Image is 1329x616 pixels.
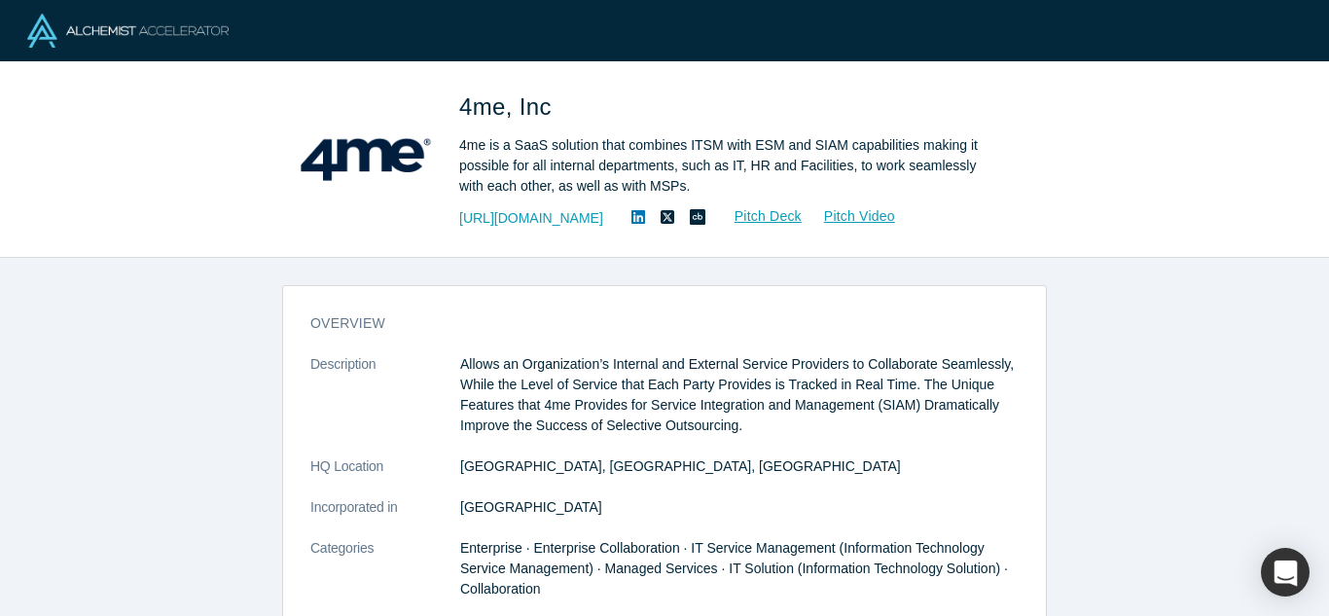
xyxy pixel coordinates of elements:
div: 4me is a SaaS solution that combines ITSM with ESM and SIAM capabilities making it possible for a... [459,135,1004,197]
img: 4me, Inc's Logo [296,90,432,226]
dt: HQ Location [310,456,460,497]
p: Allows an Organization’s Internal and External Service Providers to Collaborate Seamlessly, While... [460,354,1019,436]
img: Alchemist Logo [27,14,229,48]
a: Pitch Video [803,205,896,228]
h3: overview [310,313,991,334]
span: 4me, Inc [459,93,558,120]
dd: [GEOGRAPHIC_DATA] [460,497,1019,518]
span: Enterprise · Enterprise Collaboration · IT Service Management (Information Technology Service Man... [460,540,1008,597]
dd: [GEOGRAPHIC_DATA], [GEOGRAPHIC_DATA], [GEOGRAPHIC_DATA] [460,456,1019,477]
dt: Incorporated in [310,497,460,538]
a: Pitch Deck [713,205,803,228]
dt: Description [310,354,460,456]
a: [URL][DOMAIN_NAME] [459,208,603,229]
